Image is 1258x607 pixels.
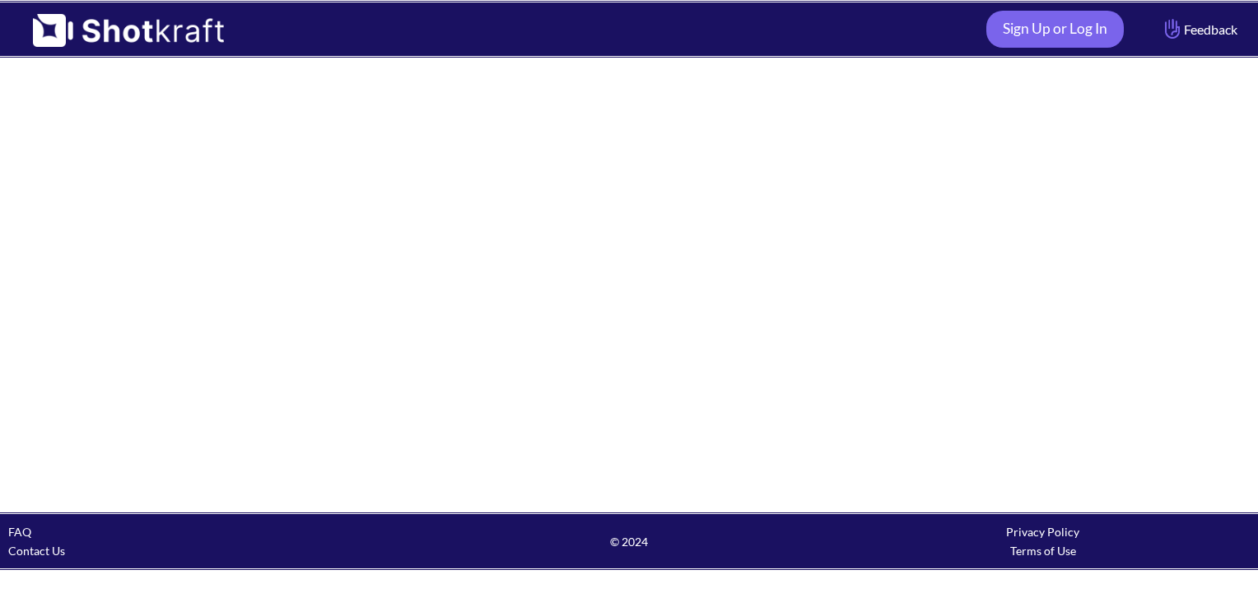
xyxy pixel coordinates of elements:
[1161,15,1184,43] img: Hand Icon
[836,522,1250,541] div: Privacy Policy
[836,541,1250,560] div: Terms of Use
[986,11,1124,48] a: Sign Up or Log In
[422,532,836,551] span: © 2024
[8,525,31,539] a: FAQ
[1161,20,1237,39] span: Feedback
[8,544,65,558] a: Contact Us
